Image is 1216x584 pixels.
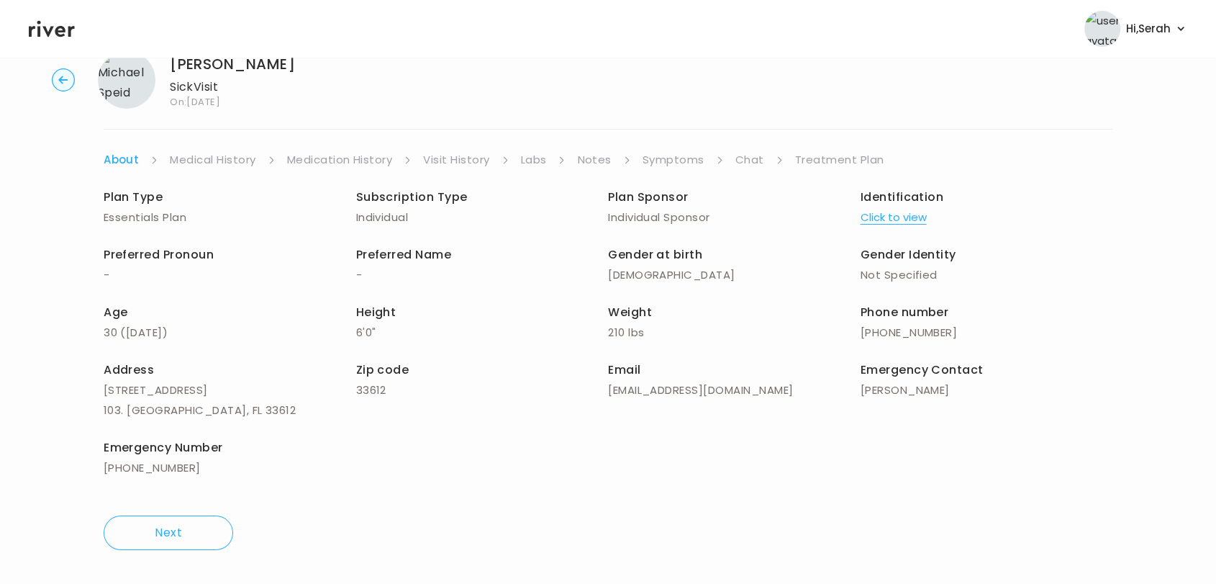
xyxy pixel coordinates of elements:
button: user avatarHi,Serah [1084,11,1187,47]
span: Gender at birth [608,246,702,263]
span: Emergency Contact [861,361,984,378]
span: Emergency Number [104,439,223,456]
p: [PERSON_NAME] [861,380,1113,400]
span: On: [DATE] [170,97,295,107]
p: [EMAIL_ADDRESS][DOMAIN_NAME] [608,380,861,400]
span: Email [608,361,640,378]
a: Notes [577,150,611,170]
span: Zip code [356,361,409,378]
a: Medical History [170,150,255,170]
button: Next [104,516,233,550]
button: Click to view [861,207,927,228]
p: 33612 [356,380,609,400]
span: Preferred Name [356,246,452,263]
a: Treatment Plan [795,150,884,170]
a: Chat [735,150,764,170]
span: Hi, Serah [1126,19,1171,39]
p: Individual [356,207,609,228]
p: [PHONE_NUMBER] [861,323,1113,343]
span: Identification [861,189,944,205]
a: Labs [521,150,547,170]
p: [DEMOGRAPHIC_DATA] [608,265,861,285]
p: - [104,265,356,285]
span: Weight [608,304,652,320]
p: Not Specified [861,265,1113,285]
p: Individual Sponsor [608,207,861,228]
p: [PHONE_NUMBER] [104,458,356,478]
p: Sick Visit [170,77,295,97]
img: Michael Speid [98,51,155,109]
span: Phone number [861,304,949,320]
span: Gender Identity [861,246,956,263]
span: Plan Sponsor [608,189,689,205]
a: Medication History [287,150,393,170]
span: Age [104,304,127,320]
span: Height [356,304,396,320]
a: Symptoms [643,150,704,170]
h1: [PERSON_NAME] [170,54,295,74]
p: 30 [104,323,356,343]
p: Essentials Plan [104,207,356,228]
a: About [104,150,139,170]
p: 103. [GEOGRAPHIC_DATA], FL 33612 [104,400,356,421]
img: user avatar [1084,11,1120,47]
span: Plan Type [104,189,163,205]
span: Subscription Type [356,189,468,205]
a: Visit History [423,150,489,170]
span: ( [DATE] ) [120,325,168,340]
p: 6'0" [356,323,609,343]
p: [STREET_ADDRESS] [104,380,356,400]
p: 210 lbs [608,323,861,343]
span: Preferred Pronoun [104,246,214,263]
span: Address [104,361,154,378]
p: - [356,265,609,285]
